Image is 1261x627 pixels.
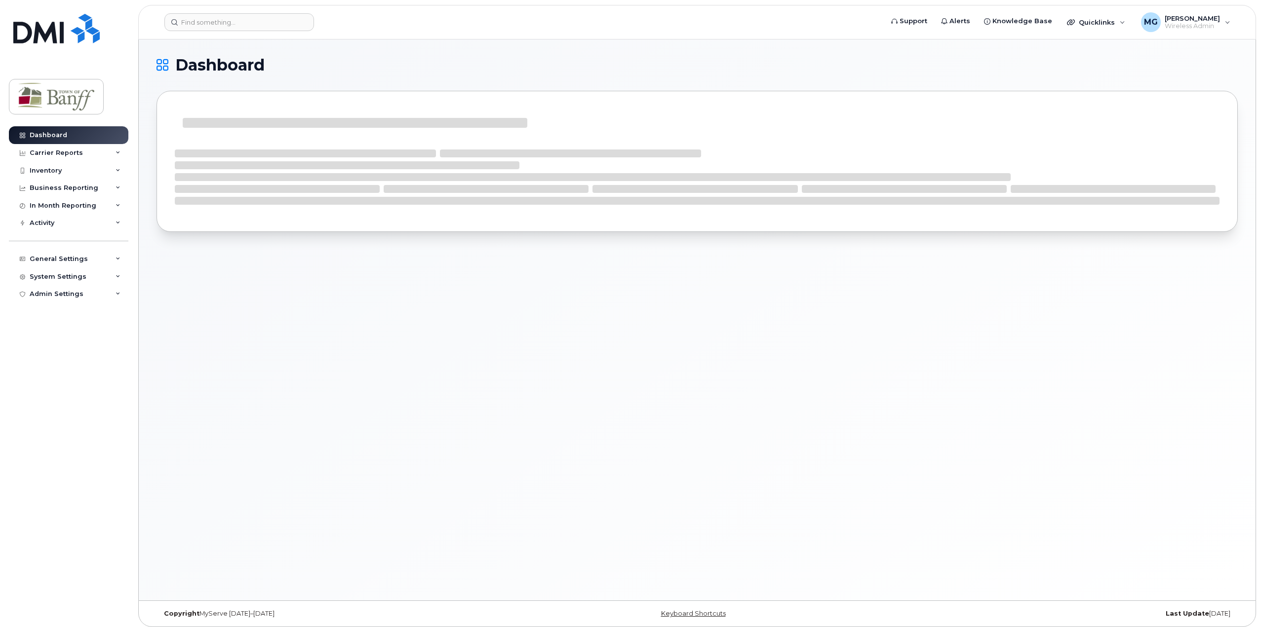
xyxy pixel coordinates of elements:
[1166,610,1209,617] strong: Last Update
[661,610,726,617] a: Keyboard Shortcuts
[157,610,517,618] div: MyServe [DATE]–[DATE]
[877,610,1238,618] div: [DATE]
[164,610,199,617] strong: Copyright
[175,58,265,73] span: Dashboard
